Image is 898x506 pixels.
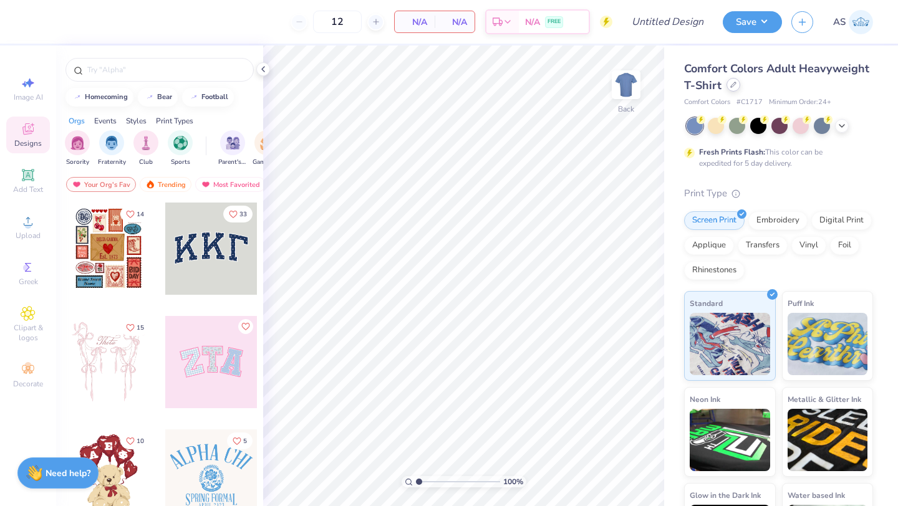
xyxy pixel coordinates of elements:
img: Aniya Sparrow [849,10,873,34]
div: Print Type [684,186,873,201]
span: N/A [442,16,467,29]
button: filter button [218,130,247,167]
div: Orgs [69,115,85,126]
span: N/A [402,16,427,29]
button: Like [120,319,150,336]
div: Applique [684,236,734,255]
div: This color can be expedited for 5 day delivery. [699,146,852,169]
span: Game Day [253,158,281,167]
span: N/A [525,16,540,29]
input: Untitled Design [622,9,713,34]
button: Like [238,319,253,334]
span: Greek [19,277,38,287]
div: filter for Game Day [253,130,281,167]
img: trend_line.gif [189,93,199,101]
div: Transfers [738,236,788,255]
span: Water based Ink [788,489,845,502]
span: Designs [14,138,42,148]
button: football [182,88,234,107]
div: Most Favorited [195,177,266,192]
div: Print Types [156,115,193,126]
span: Comfort Colors Adult Heavyweight T-Shirt [684,61,869,93]
img: most_fav.gif [201,180,211,189]
img: Neon Ink [690,409,770,471]
span: Comfort Colors [684,97,730,108]
div: Embroidery [748,211,808,230]
div: filter for Parent's Weekend [218,130,247,167]
div: filter for Club [133,130,158,167]
span: Fraternity [98,158,126,167]
button: Like [120,432,150,449]
span: Sorority [66,158,89,167]
span: 10 [137,438,144,444]
img: Metallic & Glitter Ink [788,409,868,471]
span: FREE [548,17,561,26]
img: trending.gif [145,180,155,189]
img: Game Day Image [260,136,274,150]
div: Events [94,115,117,126]
img: Fraternity Image [105,136,118,150]
span: Parent's Weekend [218,158,247,167]
div: football [201,93,228,100]
strong: Fresh Prints Flash: [699,147,765,157]
button: filter button [65,130,90,167]
a: AS [833,10,873,34]
img: Sorority Image [70,136,85,150]
strong: Need help? [46,467,90,479]
button: Like [223,206,253,222]
img: Sports Image [173,136,188,150]
span: Standard [690,297,723,310]
span: Add Text [13,184,43,194]
span: Club [139,158,153,167]
img: Puff Ink [788,313,868,375]
div: Vinyl [791,236,826,255]
span: Metallic & Glitter Ink [788,393,861,406]
div: Screen Print [684,211,745,230]
button: homecoming [65,88,133,107]
button: filter button [98,130,126,167]
button: Like [227,432,253,449]
img: most_fav.gif [72,180,82,189]
button: filter button [253,130,281,167]
div: Back [618,103,634,115]
span: Sports [171,158,190,167]
div: Foil [830,236,859,255]
span: 100 % [503,476,523,487]
img: trend_line.gif [145,93,155,101]
span: 15 [137,325,144,331]
span: Image AI [14,92,43,102]
button: filter button [133,130,158,167]
div: bear [157,93,172,100]
div: filter for Sorority [65,130,90,167]
input: Try "Alpha" [86,64,246,76]
button: Save [723,11,782,33]
img: trend_line.gif [72,93,82,101]
button: bear [138,88,178,107]
span: Glow in the Dark Ink [690,489,761,502]
div: homecoming [85,93,128,100]
span: 5 [243,438,247,444]
div: filter for Fraternity [98,130,126,167]
img: Parent's Weekend Image [226,136,240,150]
span: Neon Ink [690,393,720,406]
div: Styles [126,115,147,126]
div: Rhinestones [684,261,745,280]
button: filter button [168,130,193,167]
span: 14 [137,211,144,217]
span: Minimum Order: 24 + [769,97,831,108]
span: Decorate [13,379,43,389]
span: AS [833,15,846,29]
img: Standard [690,313,770,375]
button: Like [120,206,150,222]
input: – – [313,11,362,33]
div: Trending [140,177,191,192]
img: Back [614,72,639,97]
span: Upload [16,231,41,241]
div: Your Org's Fav [66,177,136,192]
span: Puff Ink [788,297,814,310]
div: Digital Print [811,211,872,230]
span: Clipart & logos [6,323,50,343]
img: Club Image [139,136,153,150]
span: 33 [239,211,247,217]
div: filter for Sports [168,130,193,167]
